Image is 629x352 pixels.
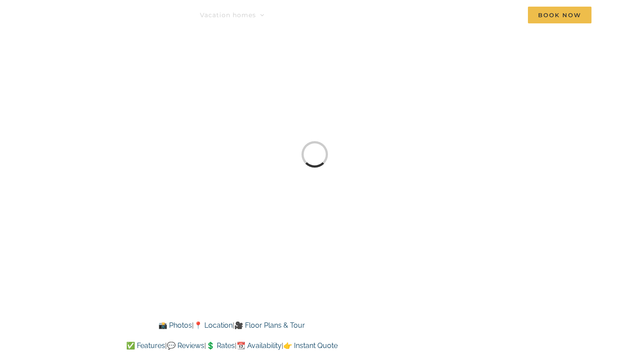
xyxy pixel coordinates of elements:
a: 💬 Reviews [167,341,204,350]
a: Contact [480,6,508,24]
img: Branson Family Retreats Logo [38,8,187,28]
span: Vacation homes [200,12,256,18]
a: Deals & More [357,6,411,24]
p: | | | | [74,340,390,352]
span: Things to do [284,12,328,18]
a: 💲 Rates [206,341,235,350]
div: Loading... [297,136,333,172]
span: Contact [480,12,508,18]
a: Things to do [284,6,337,24]
span: Deals & More [357,12,403,18]
p: | | [74,320,390,331]
span: Book Now [528,7,591,23]
a: 🎥 Floor Plans & Tour [234,321,305,330]
a: 📍 Location [194,321,233,330]
span: About [431,12,452,18]
a: About [431,6,460,24]
a: Vacation homes [200,6,264,24]
a: 📸 Photos [158,321,192,330]
a: 📆 Availability [237,341,282,350]
nav: Main Menu [200,6,591,24]
a: 👉 Instant Quote [283,341,338,350]
a: ✅ Features [126,341,165,350]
